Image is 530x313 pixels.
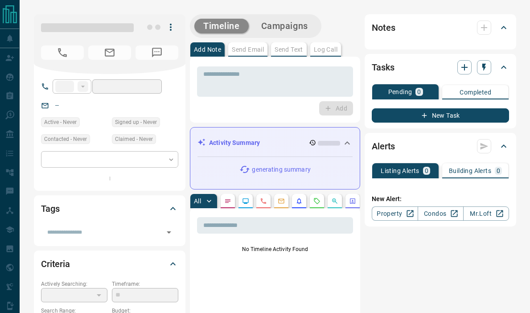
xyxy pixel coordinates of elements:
[115,118,157,127] span: Signed up - Never
[372,17,509,38] div: Notes
[163,226,175,239] button: Open
[417,89,421,95] p: 0
[372,194,509,204] p: New Alert:
[194,19,249,33] button: Timeline
[381,168,419,174] p: Listing Alerts
[463,206,509,221] a: Mr.Loft
[194,198,201,204] p: All
[136,45,178,60] span: No Number
[41,202,59,216] h2: Tags
[112,280,178,288] p: Timeframe:
[372,60,394,74] h2: Tasks
[197,135,353,151] div: Activity Summary
[372,139,395,153] h2: Alerts
[115,135,153,144] span: Claimed - Never
[88,45,131,60] span: No Email
[260,198,267,205] svg: Calls
[41,198,178,219] div: Tags
[278,198,285,205] svg: Emails
[349,198,356,205] svg: Agent Actions
[372,108,509,123] button: New Task
[41,280,107,288] p: Actively Searching:
[44,118,77,127] span: Active - Never
[372,57,509,78] div: Tasks
[418,206,464,221] a: Condos
[41,257,70,271] h2: Criteria
[41,253,178,275] div: Criteria
[497,168,500,174] p: 0
[197,245,353,253] p: No Timeline Activity Found
[449,168,491,174] p: Building Alerts
[372,21,395,35] h2: Notes
[242,198,249,205] svg: Lead Browsing Activity
[44,135,87,144] span: Contacted - Never
[331,198,338,205] svg: Opportunities
[55,102,59,109] a: --
[209,138,260,148] p: Activity Summary
[313,198,320,205] svg: Requests
[460,89,491,95] p: Completed
[224,198,231,205] svg: Notes
[252,19,317,33] button: Campaigns
[252,165,310,174] p: generating summary
[425,168,428,174] p: 0
[296,198,303,205] svg: Listing Alerts
[194,46,221,53] p: Add Note
[388,89,412,95] p: Pending
[41,45,84,60] span: No Number
[372,136,509,157] div: Alerts
[372,206,418,221] a: Property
